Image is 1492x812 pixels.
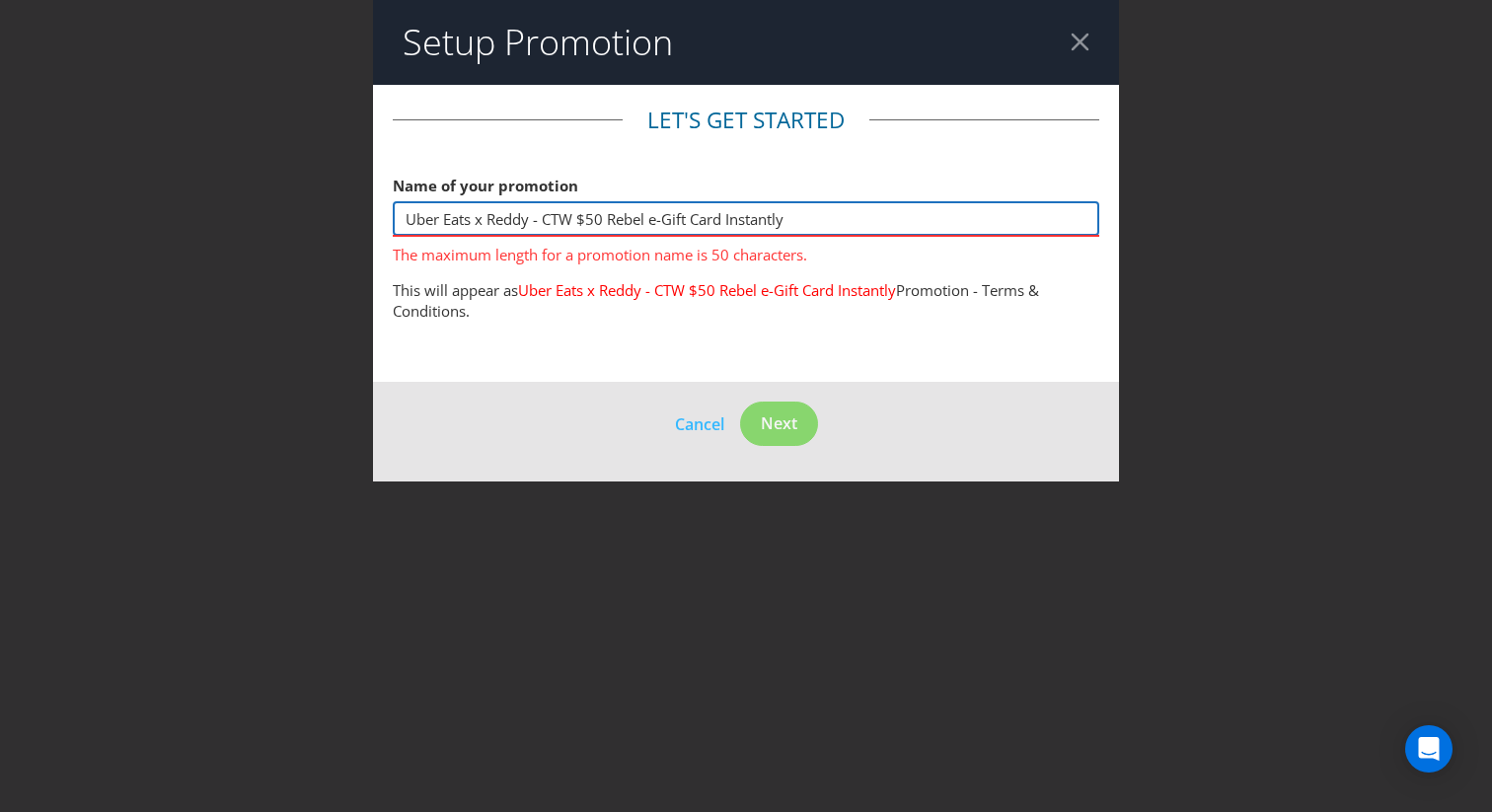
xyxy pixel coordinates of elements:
[761,412,797,434] span: Next
[674,411,725,437] button: Cancel
[393,280,1039,321] span: Promotion - Terms & Conditions.
[518,280,896,300] span: Uber Eats x Reddy - CTW $50 Rebel e-Gift Card Instantly
[393,176,578,195] span: Name of your promotion
[403,23,673,62] h2: Setup Promotion
[393,280,518,300] span: This will appear as
[393,201,1099,236] input: e.g. My Promotion
[623,105,869,136] legend: Let's get started
[1405,725,1453,773] div: Open Intercom Messenger
[675,413,724,435] span: Cancel
[393,237,1099,265] span: The maximum length for a promotion name is 50 characters.
[740,402,818,446] button: Next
